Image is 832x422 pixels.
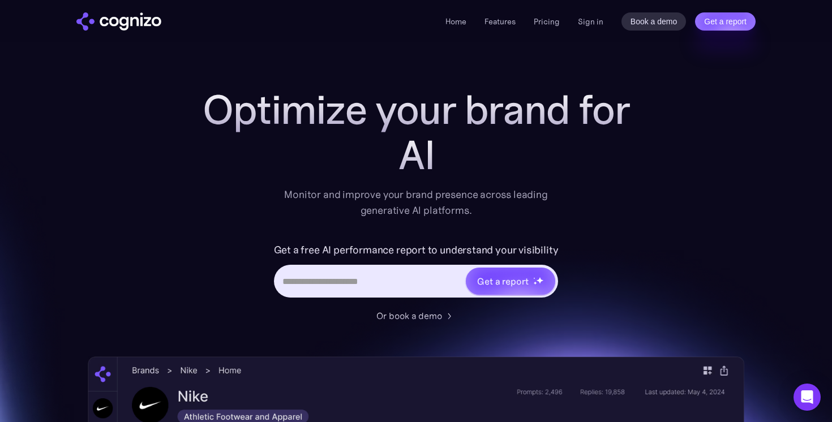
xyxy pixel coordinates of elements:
[76,12,161,31] a: home
[794,384,821,411] div: Open Intercom Messenger
[484,16,516,27] a: Features
[76,12,161,31] img: cognizo logo
[376,309,442,322] div: Or book a demo
[190,132,642,178] div: AI
[445,16,466,27] a: Home
[536,277,543,284] img: star
[274,241,559,259] label: Get a free AI performance report to understand your visibility
[376,309,456,322] a: Or book a demo
[534,16,560,27] a: Pricing
[277,187,555,218] div: Monitor and improve your brand presence across leading generative AI platforms.
[621,12,687,31] a: Book a demo
[274,241,559,303] form: Hero URL Input Form
[695,12,756,31] a: Get a report
[190,87,642,132] h1: Optimize your brand for
[533,277,535,279] img: star
[477,274,528,288] div: Get a report
[533,281,537,285] img: star
[578,15,603,28] a: Sign in
[465,266,556,296] a: Get a reportstarstarstar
